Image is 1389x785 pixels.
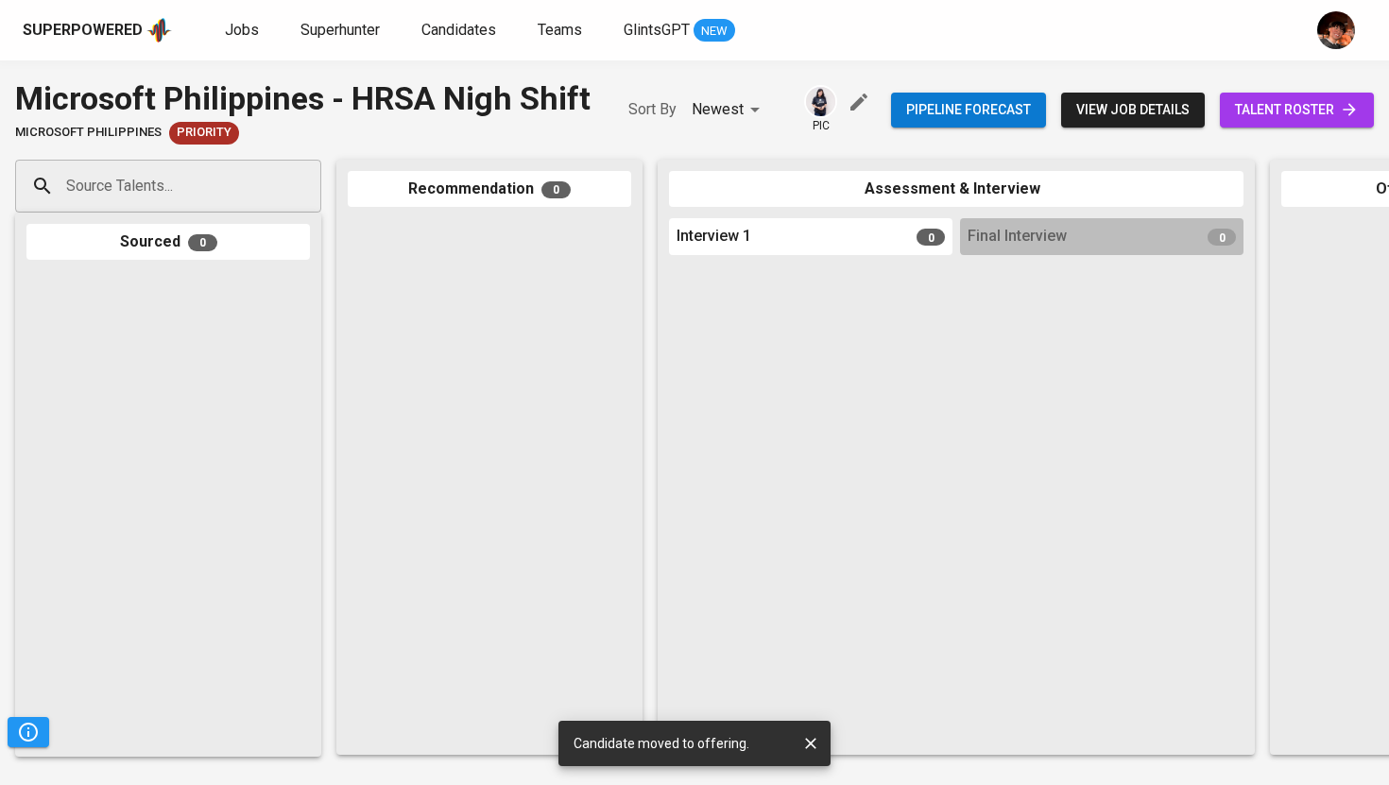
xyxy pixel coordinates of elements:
[169,122,239,145] div: New Job received from Demand Team
[225,21,259,39] span: Jobs
[1220,93,1374,128] a: talent roster
[669,171,1243,208] div: Assessment & Interview
[348,171,631,208] div: Recommendation
[225,19,263,43] a: Jobs
[300,19,384,43] a: Superhunter
[421,21,496,39] span: Candidates
[628,98,677,121] p: Sort By
[574,726,749,760] div: Candidate moved to offering.
[538,21,582,39] span: Teams
[8,717,49,747] button: Pipeline Triggers
[677,226,751,247] span: Interview 1
[15,76,591,122] div: Microsoft Philippines - HRSA Nigh Shift
[968,226,1067,247] span: Final Interview
[1076,98,1190,122] span: view job details
[23,16,172,44] a: Superpoweredapp logo
[1061,93,1205,128] button: view job details
[541,181,571,198] span: 0
[146,16,172,44] img: app logo
[169,124,239,142] span: Priority
[1235,98,1359,122] span: talent roster
[421,19,500,43] a: Candidates
[1208,229,1236,246] span: 0
[23,20,143,42] div: Superpowered
[1317,11,1355,49] img: diemas@glints.com
[906,98,1031,122] span: Pipeline forecast
[692,98,744,121] p: Newest
[188,234,217,251] span: 0
[917,229,945,246] span: 0
[804,85,837,134] div: pic
[15,124,162,142] span: Microsoft Philippines
[538,19,586,43] a: Teams
[806,87,835,116] img: monata@glints.com
[311,184,315,188] button: Open
[300,21,380,39] span: Superhunter
[692,93,766,128] div: Newest
[26,224,310,261] div: Sourced
[891,93,1046,128] button: Pipeline forecast
[624,21,690,39] span: GlintsGPT
[624,19,735,43] a: GlintsGPT NEW
[694,22,735,41] span: NEW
